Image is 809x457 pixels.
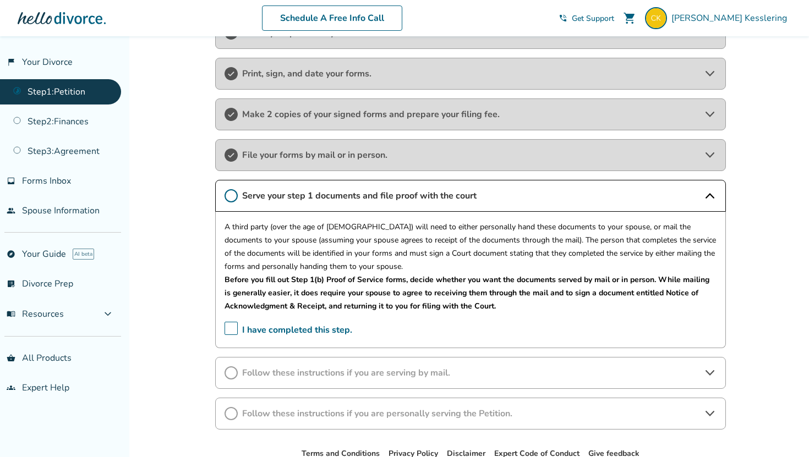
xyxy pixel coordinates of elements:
span: flag_2 [7,58,15,67]
span: groups [7,383,15,392]
span: shopping_basket [7,354,15,362]
p: A third party (over the age of [DEMOGRAPHIC_DATA]) will need to either personally hand these docu... [225,221,717,273]
span: explore [7,250,15,258]
img: charles.kesslering@gmail.com [645,7,667,29]
span: Forms Inbox [22,175,71,187]
a: phone_in_talkGet Support [559,13,614,24]
span: Print, sign, and date your forms. [242,68,699,80]
span: File your forms by mail or in person. [242,149,699,161]
span: list_alt_check [7,279,15,288]
span: Follow these instructions if you are personally serving the Petition. [242,408,699,420]
iframe: Chat Widget [754,404,809,457]
span: shopping_cart [623,12,636,25]
strong: Before you fill out Step 1(b) Proof of Service forms, decide whether you want the documents serve... [225,274,709,311]
span: I have completed this step. [225,322,352,339]
span: inbox [7,177,15,185]
span: menu_book [7,310,15,318]
span: Follow these instructions if you are serving by mail. [242,367,699,379]
span: expand_more [101,307,114,321]
span: Get Support [572,13,614,24]
span: Serve your step 1 documents and file proof with the court [242,190,699,202]
span: Resources [7,308,64,320]
span: [PERSON_NAME] Kesslering [671,12,791,24]
a: Schedule A Free Info Call [262,5,402,31]
span: people [7,206,15,215]
span: AI beta [73,249,94,260]
span: Make 2 copies of your signed forms and prepare your filing fee. [242,108,699,120]
span: phone_in_talk [559,14,567,23]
